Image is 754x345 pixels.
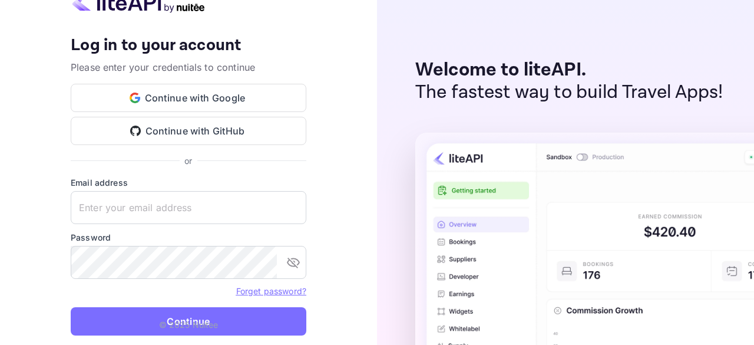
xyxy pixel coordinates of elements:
h4: Log in to your account [71,35,306,56]
button: Continue with Google [71,84,306,112]
input: Enter your email address [71,191,306,224]
p: © 2025 Nuitee [159,318,219,331]
a: Forget password? [236,285,306,297]
button: Continue [71,307,306,336]
p: Welcome to liteAPI. [415,59,723,81]
label: Email address [71,176,306,189]
a: Forget password? [236,286,306,296]
label: Password [71,231,306,244]
p: Please enter your credentials to continue [71,60,306,74]
p: The fastest way to build Travel Apps! [415,81,723,104]
p: or [184,155,192,167]
button: Continue with GitHub [71,117,306,145]
button: toggle password visibility [282,251,305,274]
